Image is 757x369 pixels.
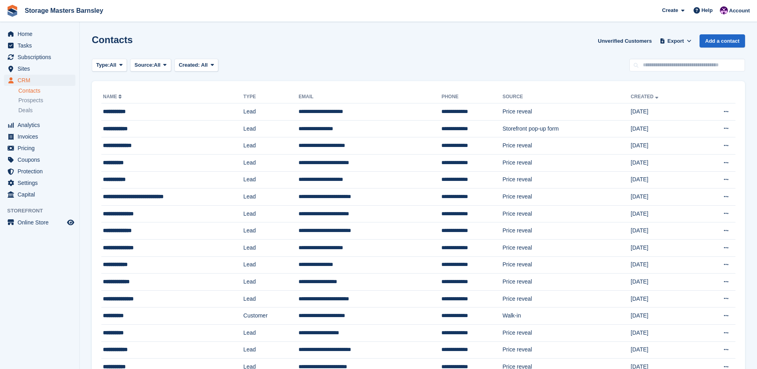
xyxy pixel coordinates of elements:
[201,62,208,68] span: All
[18,96,75,105] a: Prospects
[243,290,298,307] td: Lead
[92,59,127,72] button: Type: All
[4,52,75,63] a: menu
[441,91,502,103] th: Phone
[702,6,713,14] span: Help
[6,5,18,17] img: stora-icon-8386f47178a22dfd0bd8f6a31ec36ba5ce8667c1dd55bd0f319d3a0aa187defe.svg
[4,217,75,228] a: menu
[720,6,728,14] img: Louise Masters
[18,28,65,40] span: Home
[502,205,631,222] td: Price reveal
[502,222,631,240] td: Price reveal
[502,188,631,206] td: Price reveal
[179,62,200,68] span: Created:
[243,239,298,256] td: Lead
[4,28,75,40] a: menu
[502,120,631,137] td: Storefront pop-up form
[700,34,745,48] a: Add a contact
[243,154,298,171] td: Lead
[18,143,65,154] span: Pricing
[243,205,298,222] td: Lead
[243,171,298,188] td: Lead
[502,137,631,155] td: Price reveal
[92,34,133,45] h1: Contacts
[4,166,75,177] a: menu
[174,59,218,72] button: Created: All
[243,341,298,359] td: Lead
[66,218,75,227] a: Preview store
[4,177,75,188] a: menu
[18,107,33,114] span: Deals
[134,61,154,69] span: Source:
[18,177,65,188] span: Settings
[130,59,171,72] button: Source: All
[595,34,655,48] a: Unverified Customers
[631,256,698,274] td: [DATE]
[18,87,75,95] a: Contacts
[631,307,698,325] td: [DATE]
[4,143,75,154] a: menu
[110,61,117,69] span: All
[631,94,660,99] a: Created
[243,137,298,155] td: Lead
[154,61,161,69] span: All
[243,120,298,137] td: Lead
[502,256,631,274] td: Price reveal
[243,91,298,103] th: Type
[18,75,65,86] span: CRM
[631,341,698,359] td: [DATE]
[243,188,298,206] td: Lead
[502,324,631,341] td: Price reveal
[502,290,631,307] td: Price reveal
[502,341,631,359] td: Price reveal
[4,63,75,74] a: menu
[18,166,65,177] span: Protection
[502,171,631,188] td: Price reveal
[502,239,631,256] td: Price reveal
[502,154,631,171] td: Price reveal
[631,188,698,206] td: [DATE]
[103,94,123,99] a: Name
[18,97,43,104] span: Prospects
[243,324,298,341] td: Lead
[18,154,65,165] span: Coupons
[18,119,65,131] span: Analytics
[18,63,65,74] span: Sites
[4,189,75,200] a: menu
[18,131,65,142] span: Invoices
[4,75,75,86] a: menu
[18,106,75,115] a: Deals
[631,103,698,121] td: [DATE]
[729,7,750,15] span: Account
[18,189,65,200] span: Capital
[243,274,298,291] td: Lead
[243,307,298,325] td: Customer
[4,119,75,131] a: menu
[18,40,65,51] span: Tasks
[631,171,698,188] td: [DATE]
[662,6,678,14] span: Create
[96,61,110,69] span: Type:
[4,131,75,142] a: menu
[631,120,698,137] td: [DATE]
[658,34,693,48] button: Export
[243,103,298,121] td: Lead
[22,4,107,17] a: Storage Masters Barnsley
[631,290,698,307] td: [DATE]
[631,205,698,222] td: [DATE]
[631,239,698,256] td: [DATE]
[298,91,441,103] th: Email
[631,274,698,291] td: [DATE]
[502,91,631,103] th: Source
[4,154,75,165] a: menu
[631,137,698,155] td: [DATE]
[243,256,298,274] td: Lead
[631,324,698,341] td: [DATE]
[502,103,631,121] td: Price reveal
[243,222,298,240] td: Lead
[631,154,698,171] td: [DATE]
[668,37,684,45] span: Export
[18,217,65,228] span: Online Store
[4,40,75,51] a: menu
[631,222,698,240] td: [DATE]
